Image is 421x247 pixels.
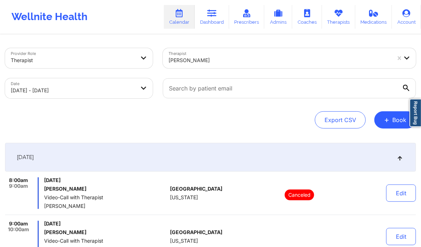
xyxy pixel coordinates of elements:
span: Video-Call with Therapist [44,238,167,244]
a: Medications [355,5,392,29]
h6: [PERSON_NAME] [44,186,167,192]
span: [DATE] [44,177,167,183]
span: 9:00am [9,183,28,189]
a: Coaches [292,5,322,29]
a: Prescribers [229,5,265,29]
button: Edit [386,228,416,245]
a: Therapists [322,5,355,29]
div: [DATE] - [DATE] [11,83,135,98]
span: [US_STATE] [170,238,198,244]
a: Dashboard [195,5,229,29]
span: [DATE] [17,154,34,161]
a: Admins [264,5,292,29]
span: [PERSON_NAME] [44,203,167,209]
span: 9:00am [9,221,28,227]
button: +Book [374,111,416,129]
a: Calendar [164,5,195,29]
div: Therapist [11,52,135,68]
p: Canceled [285,190,314,200]
a: Account [392,5,421,29]
h6: [PERSON_NAME] [44,229,167,235]
span: [US_STATE] [170,195,198,200]
input: Search by patient email [163,78,416,98]
span: [GEOGRAPHIC_DATA] [170,186,222,192]
span: [GEOGRAPHIC_DATA] [170,229,222,235]
span: 10:00am [8,227,29,232]
span: + [384,118,389,122]
span: 8:00am [9,177,28,183]
div: [PERSON_NAME] [169,52,391,68]
span: Video-Call with Therapist [44,195,167,200]
span: [DATE] [44,221,167,227]
a: Report Bug [410,99,421,127]
button: Export CSV [315,111,366,129]
button: Edit [386,185,416,202]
